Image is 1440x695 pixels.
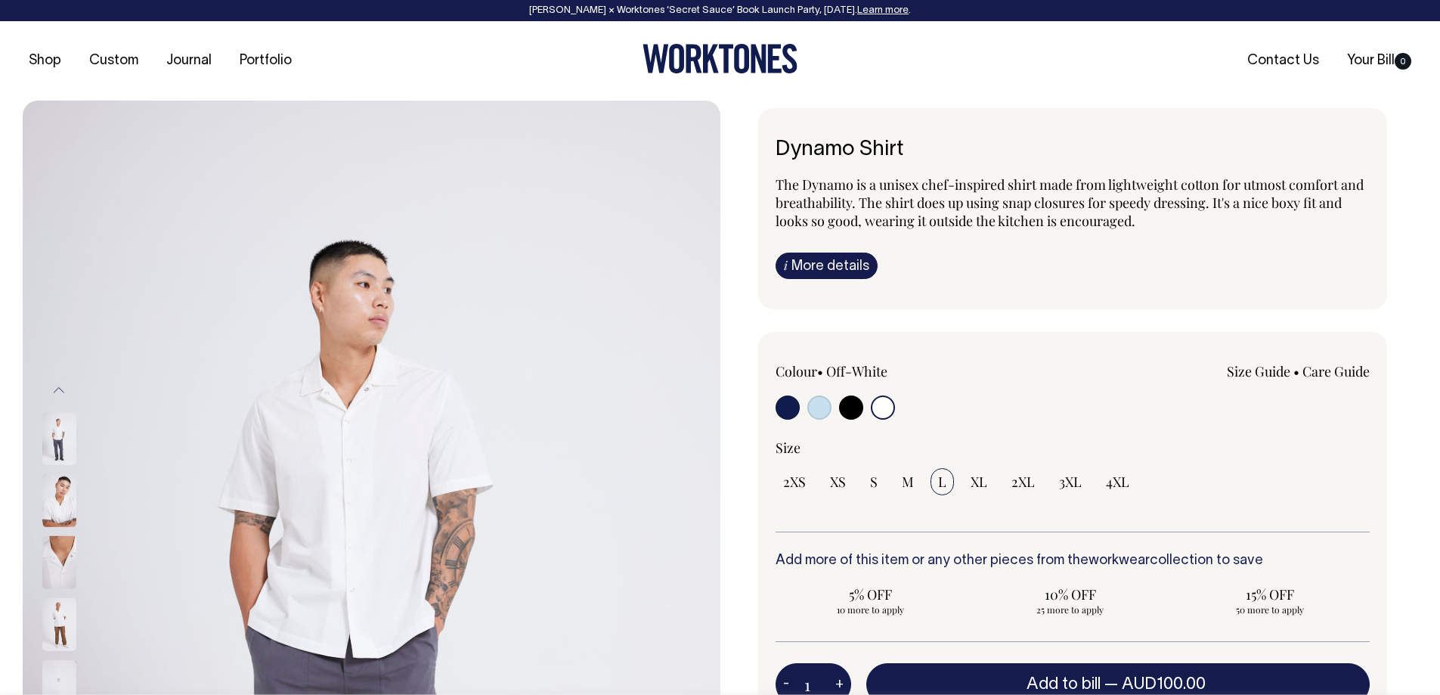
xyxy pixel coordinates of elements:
img: off-white [42,597,76,650]
input: 5% OFF 10 more to apply [776,581,966,620]
span: 25 more to apply [983,603,1158,616]
span: L [938,473,946,491]
span: M [902,473,914,491]
span: XL [971,473,987,491]
input: 4XL [1098,468,1137,495]
img: off-white [42,411,76,464]
button: Previous [48,374,70,408]
span: • [817,362,823,380]
a: Care Guide [1302,362,1370,380]
img: off-white [42,473,76,526]
a: Contact Us [1241,48,1325,73]
a: Shop [23,48,67,73]
div: Colour [776,362,1014,380]
a: Your Bill0 [1341,48,1417,73]
img: off-white [42,535,76,588]
span: — [1104,677,1209,692]
input: S [862,468,885,495]
div: Size [776,439,1370,457]
a: Size Guide [1227,362,1290,380]
span: 10 more to apply [783,603,958,616]
h6: Dynamo Shirt [776,138,1370,162]
span: S [870,473,878,491]
span: 5% OFF [783,585,958,603]
span: i [784,257,788,273]
input: 15% OFF 50 more to apply [1175,581,1365,620]
input: M [894,468,921,495]
h6: Add more of this item or any other pieces from the collection to save [776,554,1370,569]
span: 15% OFF [1182,585,1358,603]
input: 2XS [776,468,813,495]
input: L [931,468,954,495]
div: [PERSON_NAME] × Worktones ‘Secret Sauce’ Book Launch Party, [DATE]. . [15,5,1425,16]
input: 2XL [1004,468,1042,495]
span: 2XS [783,473,806,491]
span: The Dynamo is a unisex chef-inspired shirt made from lightweight cotton for utmost comfort and br... [776,175,1364,230]
a: Portfolio [234,48,298,73]
a: Learn more [857,6,909,15]
input: XL [963,468,995,495]
span: 10% OFF [983,585,1158,603]
span: 50 more to apply [1182,603,1358,616]
span: AUD100.00 [1122,677,1206,692]
span: • [1293,362,1299,380]
a: Custom [83,48,144,73]
span: 0 [1395,53,1411,70]
label: Off-White [826,362,887,380]
span: 4XL [1106,473,1129,491]
input: XS [822,468,853,495]
a: workwear [1089,554,1150,567]
input: 3XL [1051,468,1089,495]
span: 3XL [1059,473,1082,491]
span: Add to bill [1027,677,1101,692]
span: XS [830,473,846,491]
span: 2XL [1011,473,1035,491]
a: Journal [160,48,218,73]
input: 10% OFF 25 more to apply [975,581,1166,620]
a: iMore details [776,253,878,279]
